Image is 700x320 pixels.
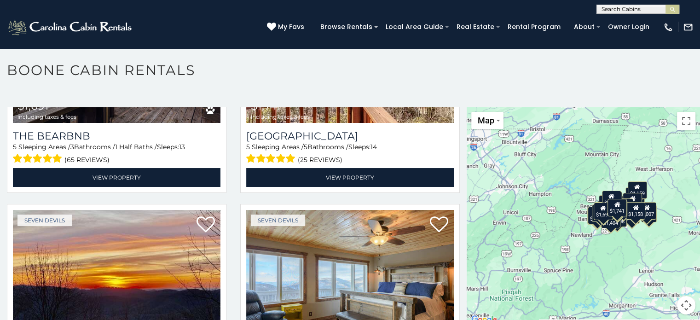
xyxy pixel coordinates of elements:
span: Map [478,116,494,125]
a: Real Estate [452,20,499,34]
span: 5 [246,143,250,151]
div: $952 [641,205,657,222]
span: 1 Half Baths / [115,143,157,151]
h3: Stone Ridge Lodge [246,130,454,142]
a: Owner Login [603,20,654,34]
span: (65 reviews) [64,154,110,166]
div: $2,459 [602,191,621,208]
a: My Favs [267,22,307,32]
div: $2,554 [607,200,627,217]
img: mail-regular-white.png [683,22,693,32]
div: $1,159 [627,181,647,199]
a: Add to favorites [430,215,448,235]
div: $1,281 [592,204,611,222]
span: My Favs [278,22,304,32]
span: 5 [13,143,17,151]
div: $1,007 [637,202,656,220]
div: Sleeping Areas / Bathrooms / Sleeps: [13,142,220,166]
img: White-1-2.png [7,18,134,36]
a: Local Area Guide [381,20,448,34]
a: Seven Devils [17,215,72,226]
span: 3 [70,143,74,151]
a: Rental Program [503,20,565,34]
a: View Property [13,168,220,187]
a: View Property [246,168,454,187]
span: 5 [304,143,307,151]
button: Map camera controls [677,296,695,314]
img: phone-regular-white.png [663,22,673,32]
div: $1,158 [625,202,645,220]
div: $1,404 [601,211,620,228]
span: including taxes & fees [251,114,310,120]
div: $1,691 [593,203,613,220]
div: $1,741 [607,199,626,216]
span: including taxes & fees [17,114,76,120]
div: $1,158 [587,207,607,224]
button: Toggle fullscreen view [677,112,695,130]
a: [GEOGRAPHIC_DATA] [246,130,454,142]
div: $1,334 [587,207,607,224]
a: About [569,20,599,34]
a: The Bearbnb [13,130,220,142]
a: Add to favorites [197,215,215,235]
a: Browse Rentals [316,20,377,34]
div: Sleeping Areas / Bathrooms / Sleeps: [246,142,454,166]
span: (25 reviews) [298,154,342,166]
a: Seven Devils [251,215,305,226]
button: Change map style [471,112,503,129]
span: 14 [370,143,377,151]
div: $1,318 [623,193,642,210]
span: 13 [179,143,185,151]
